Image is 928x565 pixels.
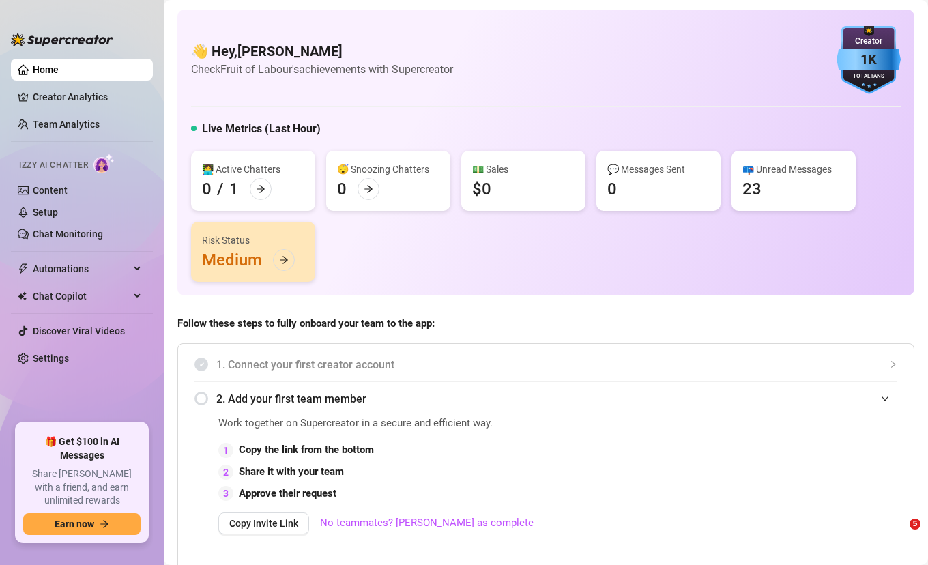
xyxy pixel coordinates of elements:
[216,390,897,407] span: 2. Add your first team member
[837,49,901,70] div: 1K
[18,291,27,301] img: Chat Copilot
[881,394,889,403] span: expanded
[202,233,304,248] div: Risk Status
[218,512,309,534] button: Copy Invite Link
[33,353,69,364] a: Settings
[742,178,762,200] div: 23
[202,178,212,200] div: 0
[239,444,374,456] strong: Copy the link from the bottom
[472,178,491,200] div: $0
[23,467,141,508] span: Share [PERSON_NAME] with a friend, and earn unlimited rewards
[19,159,88,172] span: Izzy AI Chatter
[239,465,344,478] strong: Share it with your team
[882,519,914,551] iframe: Intercom live chat
[23,435,141,462] span: 🎁 Get $100 in AI Messages
[93,154,115,173] img: AI Chatter
[218,486,233,501] div: 3
[837,35,901,48] div: Creator
[100,519,109,529] span: arrow-right
[177,317,435,330] strong: Follow these steps to fully onboard your team to the app:
[218,443,233,458] div: 1
[889,360,897,368] span: collapsed
[202,162,304,177] div: 👩‍💻 Active Chatters
[194,348,897,381] div: 1. Connect your first creator account
[218,465,233,480] div: 2
[33,64,59,75] a: Home
[320,515,534,532] a: No teammates? [PERSON_NAME] as complete
[229,518,298,529] span: Copy Invite Link
[11,33,113,46] img: logo-BBDzfeDw.svg
[33,258,130,280] span: Automations
[33,229,103,240] a: Chat Monitoring
[202,121,321,137] h5: Live Metrics (Last Hour)
[18,263,29,274] span: thunderbolt
[194,382,897,416] div: 2. Add your first team member
[23,513,141,535] button: Earn nowarrow-right
[55,519,94,530] span: Earn now
[191,61,453,78] article: Check Fruit of Labour's achievements with Supercreator
[607,162,710,177] div: 💬 Messages Sent
[218,416,590,432] span: Work together on Supercreator in a secure and efficient way.
[837,72,901,81] div: Total Fans
[239,487,336,499] strong: Approve their request
[33,86,142,108] a: Creator Analytics
[337,178,347,200] div: 0
[33,185,68,196] a: Content
[279,255,289,265] span: arrow-right
[33,119,100,130] a: Team Analytics
[364,184,373,194] span: arrow-right
[33,207,58,218] a: Setup
[337,162,439,177] div: 😴 Snoozing Chatters
[607,178,617,200] div: 0
[216,356,897,373] span: 1. Connect your first creator account
[742,162,845,177] div: 📪 Unread Messages
[33,325,125,336] a: Discover Viral Videos
[191,42,453,61] h4: 👋 Hey, [PERSON_NAME]
[837,26,901,94] img: blue-badge-DgoSNQY1.svg
[33,285,130,307] span: Chat Copilot
[472,162,575,177] div: 💵 Sales
[910,519,920,530] span: 5
[256,184,265,194] span: arrow-right
[229,178,239,200] div: 1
